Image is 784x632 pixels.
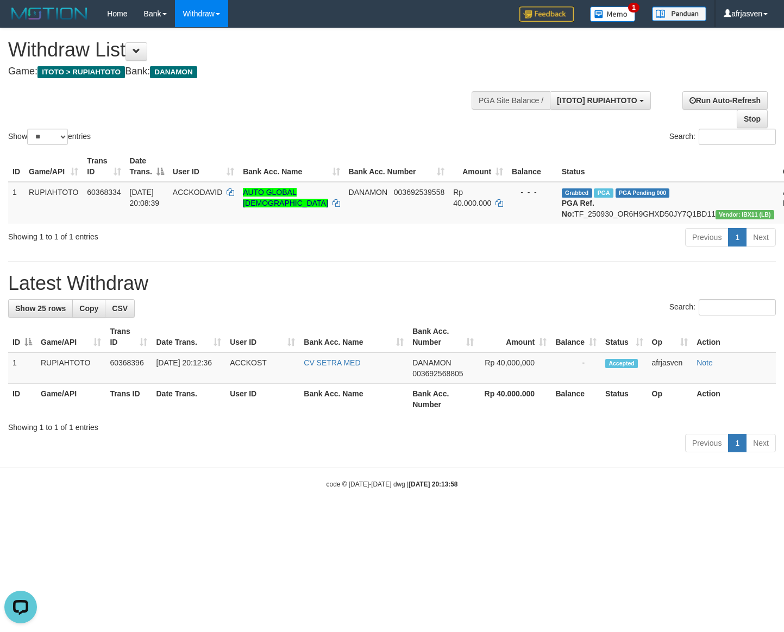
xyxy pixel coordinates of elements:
[682,91,768,110] a: Run Auto-Refresh
[669,129,776,145] label: Search:
[105,384,152,415] th: Trans ID
[472,91,550,110] div: PGA Site Balance /
[746,228,776,247] a: Next
[648,321,693,352] th: Op: activate to sort column ascending
[168,151,239,182] th: User ID: activate to sort column ascending
[507,151,557,182] th: Balance
[8,129,91,145] label: Show entries
[126,151,168,182] th: Date Trans.: activate to sort column descending
[594,188,613,198] span: Marked by afrjasven
[8,384,36,415] th: ID
[648,352,693,384] td: afrjasven
[557,182,779,224] td: TF_250930_OR6H9GHXD50JY7Q1BD11
[87,188,121,197] span: 60368334
[152,352,225,384] td: [DATE] 20:12:36
[79,304,98,313] span: Copy
[8,418,776,433] div: Showing 1 to 1 of 1 entries
[27,129,68,145] select: Showentries
[685,434,729,452] a: Previous
[478,384,551,415] th: Rp 40.000.000
[453,188,491,207] span: Rp 40.000.000
[8,299,73,318] a: Show 25 rows
[36,352,105,384] td: RUPIAHTOTO
[550,91,650,110] button: [ITOTO] RUPIAHTOTO
[83,151,125,182] th: Trans ID: activate to sort column ascending
[36,321,105,352] th: Game/API: activate to sort column ascending
[8,352,36,384] td: 1
[478,321,551,352] th: Amount: activate to sort column ascending
[412,369,463,378] span: Copy 003692568805 to clipboard
[36,384,105,415] th: Game/API
[685,228,729,247] a: Previous
[105,321,152,352] th: Trans ID: activate to sort column ascending
[8,321,36,352] th: ID: activate to sort column descending
[24,182,83,224] td: RUPIAHTOTO
[105,352,152,384] td: 60368396
[349,188,388,197] span: DANAMON
[669,299,776,315] label: Search:
[449,151,507,182] th: Amount: activate to sort column ascending
[225,384,299,415] th: User ID
[699,129,776,145] input: Search:
[408,321,478,352] th: Bank Acc. Number: activate to sort column ascending
[512,187,553,198] div: - - -
[590,7,636,22] img: Button%20Memo.svg
[652,7,706,21] img: panduan.png
[72,299,105,318] a: Copy
[15,304,66,313] span: Show 25 rows
[243,188,328,207] a: AUTO GLOBAL [DEMOGRAPHIC_DATA]
[37,66,125,78] span: ITOTO > RUPIAHTOTO
[24,151,83,182] th: Game/API: activate to sort column ascending
[692,384,776,415] th: Action
[519,7,574,22] img: Feedback.jpg
[299,321,408,352] th: Bank Acc. Name: activate to sort column ascending
[105,299,135,318] a: CSV
[394,188,444,197] span: Copy 003692539558 to clipboard
[716,210,774,219] span: Vendor URL: https://dashboard.q2checkout.com/secure
[409,481,457,488] strong: [DATE] 20:13:58
[8,151,24,182] th: ID
[737,110,768,128] a: Stop
[152,321,225,352] th: Date Trans.: activate to sort column ascending
[304,358,360,367] a: CV SETRA MED
[478,352,551,384] td: Rp 40,000,000
[299,384,408,415] th: Bank Acc. Name
[562,188,592,198] span: Grabbed
[605,359,638,368] span: Accepted
[150,66,197,78] span: DANAMON
[697,358,713,367] a: Note
[8,227,318,242] div: Showing 1 to 1 of 1 entries
[412,358,451,367] span: DANAMON
[728,434,747,452] a: 1
[344,151,449,182] th: Bank Acc. Number: activate to sort column ascending
[562,199,594,218] b: PGA Ref. No:
[557,96,637,105] span: [ITOTO] RUPIAHTOTO
[152,384,225,415] th: Date Trans.
[601,384,647,415] th: Status
[692,321,776,352] th: Action
[557,151,779,182] th: Status
[225,352,299,384] td: ACCKOST
[628,3,639,12] span: 1
[8,39,512,61] h1: Withdraw List
[173,188,223,197] span: ACCKODAVID
[225,321,299,352] th: User ID: activate to sort column ascending
[551,352,601,384] td: -
[130,188,160,207] span: [DATE] 20:08:39
[648,384,693,415] th: Op
[601,321,647,352] th: Status: activate to sort column ascending
[699,299,776,315] input: Search:
[239,151,344,182] th: Bank Acc. Name: activate to sort column ascending
[327,481,458,488] small: code © [DATE]-[DATE] dwg |
[4,4,37,37] button: Open LiveChat chat widget
[8,66,512,77] h4: Game: Bank:
[8,5,91,22] img: MOTION_logo.png
[551,321,601,352] th: Balance: activate to sort column ascending
[551,384,601,415] th: Balance
[728,228,747,247] a: 1
[112,304,128,313] span: CSV
[746,434,776,452] a: Next
[408,384,478,415] th: Bank Acc. Number
[8,273,776,294] h1: Latest Withdraw
[8,182,24,224] td: 1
